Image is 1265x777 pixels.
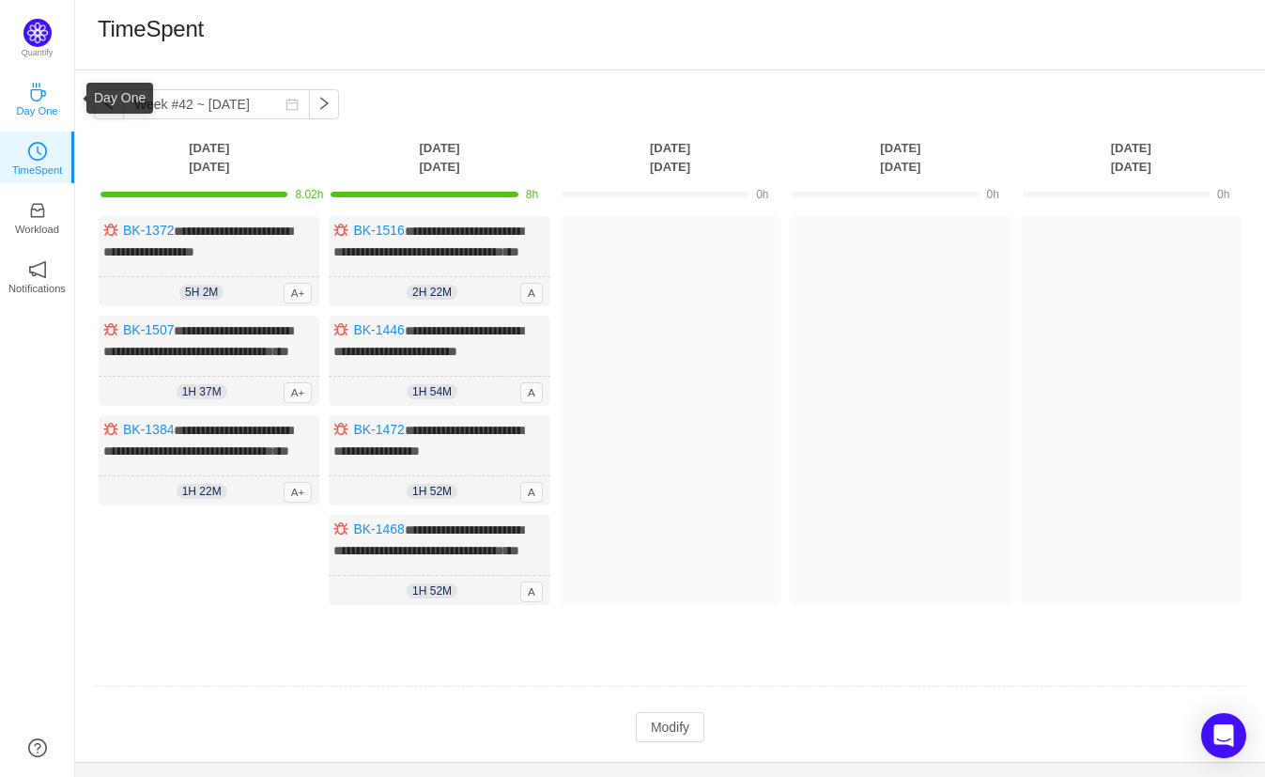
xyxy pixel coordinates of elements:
span: A+ [284,283,313,303]
p: Quantify [22,47,54,60]
span: 0h [756,188,768,201]
th: [DATE] [DATE] [94,138,324,177]
img: 10303 [333,521,348,536]
i: icon: notification [28,260,47,279]
img: 10303 [103,322,118,337]
a: BK-1372 [123,223,174,238]
a: BK-1507 [123,322,174,337]
div: Open Intercom Messenger [1201,713,1246,758]
span: 8h [526,188,538,201]
img: Quantify [23,19,52,47]
span: A+ [284,382,313,403]
span: 1h 22m [177,484,227,499]
span: A+ [284,482,313,503]
span: 2h 22m [407,285,457,300]
th: [DATE] [DATE] [324,138,554,177]
a: BK-1472 [353,422,404,437]
th: [DATE] [DATE] [785,138,1015,177]
input: Select a week [123,89,310,119]
h1: TimeSpent [98,15,204,43]
a: icon: clock-circleTimeSpent [28,148,47,166]
a: icon: inboxWorkload [28,207,47,225]
span: 1h 37m [177,384,227,399]
span: A [520,382,543,403]
th: [DATE] [DATE] [1016,138,1246,177]
i: icon: calendar [285,98,299,111]
p: Workload [15,221,59,238]
span: 0h [1217,188,1229,201]
img: 10303 [333,422,348,437]
i: icon: coffee [28,83,47,101]
a: icon: question-circle [28,738,47,757]
a: BK-1384 [123,422,174,437]
span: 8.02h [295,188,323,201]
span: 0h [987,188,999,201]
img: 10303 [103,223,118,238]
span: 1h 52m [407,484,457,499]
i: icon: inbox [28,201,47,220]
a: BK-1468 [353,521,404,536]
span: 1h 52m [407,583,457,598]
button: Modify [636,712,704,742]
img: 10303 [333,322,348,337]
img: 10303 [333,223,348,238]
button: icon: left [94,89,124,119]
span: A [520,283,543,303]
th: [DATE] [DATE] [555,138,785,177]
span: 1h 54m [407,384,457,399]
span: A [520,582,543,602]
i: icon: clock-circle [28,142,47,161]
p: TimeSpent [12,162,63,179]
img: 10303 [103,422,118,437]
button: icon: right [309,89,339,119]
a: BK-1516 [353,223,404,238]
a: BK-1446 [353,322,404,337]
span: A [520,482,543,503]
a: icon: coffeeDay One [28,88,47,107]
p: Day One [16,102,57,119]
span: 5h 2m [179,285,224,300]
a: icon: notificationNotifications [28,266,47,285]
p: Notifications [8,280,66,297]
